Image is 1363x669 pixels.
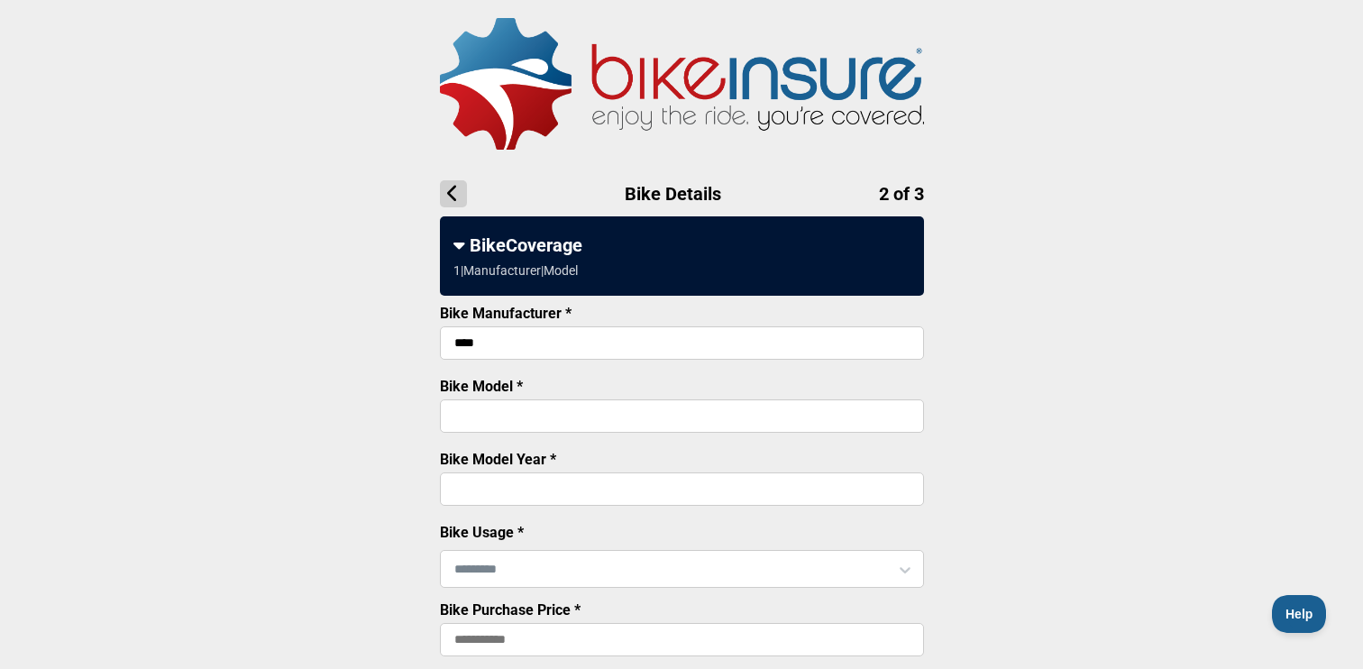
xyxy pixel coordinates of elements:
[440,524,524,541] label: Bike Usage *
[453,234,910,256] div: BikeCoverage
[440,180,924,207] h1: Bike Details
[1272,595,1327,633] iframe: Toggle Customer Support
[440,378,523,395] label: Bike Model *
[879,183,924,205] span: 2 of 3
[440,305,572,322] label: Bike Manufacturer *
[440,601,581,619] label: Bike Purchase Price *
[440,451,556,468] label: Bike Model Year *
[453,263,578,278] div: 1 | Manufacturer | Model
